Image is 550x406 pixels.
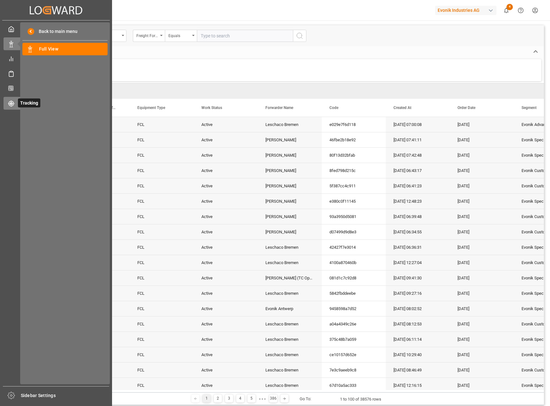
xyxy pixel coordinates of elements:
a: My Cockpit [4,23,109,35]
div: [PERSON_NAME] [258,209,322,224]
div: FCL [130,148,194,163]
div: Active [194,178,258,193]
div: Active [194,316,258,332]
span: Order Date [457,105,475,110]
div: [DATE] [450,240,514,255]
span: Created At [393,105,411,110]
div: 386 [269,394,277,402]
div: [PERSON_NAME] [258,163,322,178]
div: Evonik Industries AG [435,6,497,15]
div: FCL [130,117,194,132]
div: [DATE] 09:41:30 [386,270,450,285]
div: [DATE] [450,301,514,316]
div: Leschaco Bremen [258,240,322,255]
div: e029e7f6d118 [322,117,386,132]
div: FCL [130,240,194,255]
div: [DATE] 06:34:55 [386,224,450,239]
div: [DATE] 06:39:48 [386,209,450,224]
div: FCL [130,363,194,378]
div: Leschaco Bremen [258,378,322,393]
span: Work Status [201,105,222,110]
div: Active [194,117,258,132]
div: [PERSON_NAME] [258,194,322,209]
div: [DATE] 07:41:11 [386,132,450,147]
button: Help Center [514,3,528,18]
div: [DATE] 09:27:16 [386,286,450,301]
div: Active [194,255,258,270]
span: Segment [522,105,537,110]
div: [DATE] [450,117,514,132]
div: [DATE] 08:46:49 [386,363,450,378]
div: Leschaco Bremen [258,332,322,347]
div: Leschaco Bremen [258,347,322,362]
div: Active [194,224,258,239]
button: search button [293,30,306,42]
span: Back to main menu [34,28,77,35]
div: Leschaco Bremen [258,117,322,132]
div: 1 to 100 of 38576 rows [340,396,381,402]
div: FCL [130,255,194,270]
div: 9458598a7d52 [322,301,386,316]
div: 67d10a5ac333 [322,378,386,393]
div: d07499d9d8e3 [322,224,386,239]
div: e380c0f11145 [322,194,386,209]
div: 1 [203,394,211,402]
div: [DATE] 07:42:48 [386,148,450,163]
div: Active [194,347,258,362]
a: My Reports [4,52,109,65]
div: Active [194,332,258,347]
div: FCL [130,163,194,178]
div: 7e3c9aeeb9c8 [322,363,386,378]
div: [DATE] 08:12:53 [386,316,450,332]
div: Active [194,270,258,285]
div: FCL [130,270,194,285]
button: open menu [133,30,165,42]
div: Leschaco Bremen [258,286,322,301]
div: FCL [130,316,194,332]
div: FCL [130,301,194,316]
div: 2 [214,394,222,402]
div: Freight Forwarder's Reference No. [136,31,158,39]
span: Forwarder Name [265,105,293,110]
div: FCL [130,194,194,209]
div: [DATE] [450,286,514,301]
div: 5 [247,394,255,402]
div: Active [194,301,258,316]
button: show 4 new notifications [499,3,514,18]
div: [DATE] 06:11:14 [386,332,450,347]
a: TrackingTracking [4,97,109,109]
div: [PERSON_NAME] [258,132,322,147]
div: 4100a870460b [322,255,386,270]
div: [PERSON_NAME] [258,178,322,193]
div: Active [194,163,258,178]
div: FCL [130,347,194,362]
span: Sidebar Settings [21,392,109,399]
div: 80f13d32bfab [322,148,386,163]
button: Evonik Industries AG [435,4,499,16]
div: Active [194,148,258,163]
div: 8fed798d215c [322,163,386,178]
div: [DATE] [450,178,514,193]
div: [DATE] 07:00:08 [386,117,450,132]
div: Leschaco Bremen [258,255,322,270]
div: 5842fbddeebe [322,286,386,301]
div: Leschaco Bremen [258,363,322,378]
div: [DATE] 12:27:04 [386,255,450,270]
div: [DATE] 12:48:23 [386,194,450,209]
div: Evonik Antwerp [258,301,322,316]
div: Active [194,363,258,378]
div: FCL [130,224,194,239]
div: FCL [130,178,194,193]
div: FCL [130,378,194,393]
div: [DATE] [450,332,514,347]
div: Equals [168,31,190,39]
div: [DATE] [450,270,514,285]
div: ce10157d652e [322,347,386,362]
div: 4 [236,394,244,402]
a: CO2e Calculator [4,82,109,95]
div: Active [194,209,258,224]
div: [DATE] [450,363,514,378]
div: [DATE] 06:43:17 [386,163,450,178]
div: [DATE] [450,194,514,209]
div: 93a3950d5081 [322,209,386,224]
